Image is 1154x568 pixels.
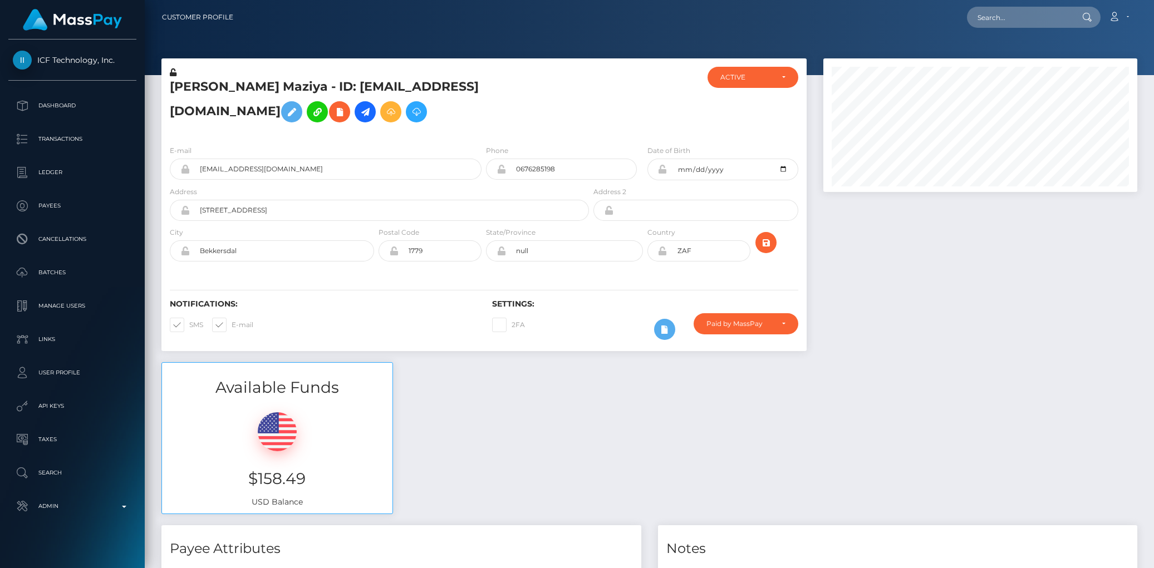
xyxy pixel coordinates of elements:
[708,67,798,88] button: ACTIVE
[720,73,773,82] div: ACTIVE
[170,468,384,490] h3: $158.49
[13,465,132,481] p: Search
[13,331,132,348] p: Links
[8,492,136,520] a: Admin
[8,359,136,387] a: User Profile
[170,78,583,128] h5: [PERSON_NAME] Maziya - ID: [EMAIL_ADDRESS][DOMAIN_NAME]
[8,426,136,453] a: Taxes
[486,228,536,238] label: State/Province
[162,6,233,29] a: Customer Profile
[8,459,136,487] a: Search
[492,299,798,309] h6: Settings:
[486,146,508,156] label: Phone
[8,125,136,153] a: Transactions
[13,231,132,248] p: Cancellations
[13,398,132,414] p: API Keys
[162,398,392,513] div: USD Balance
[492,318,525,332] label: 2FA
[967,7,1072,28] input: Search...
[170,318,203,332] label: SMS
[647,146,690,156] label: Date of Birth
[8,325,136,353] a: Links
[170,228,183,238] label: City
[647,228,675,238] label: Country
[8,392,136,420] a: API Keys
[593,187,626,197] label: Address 2
[13,97,132,114] p: Dashboard
[13,431,132,448] p: Taxes
[13,164,132,181] p: Ledger
[13,364,132,381] p: User Profile
[13,197,132,214] p: Payees
[170,146,191,156] label: E-mail
[170,187,197,197] label: Address
[8,92,136,120] a: Dashboard
[706,319,772,328] div: Paid by MassPay
[13,264,132,281] p: Batches
[666,539,1130,559] h4: Notes
[258,412,297,451] img: USD.png
[13,131,132,147] p: Transactions
[355,101,376,122] a: Initiate Payout
[8,55,136,65] span: ICF Technology, Inc.
[8,192,136,220] a: Payees
[694,313,798,334] button: Paid by MassPay
[13,498,132,515] p: Admin
[8,225,136,253] a: Cancellations
[162,377,392,398] h3: Available Funds
[8,259,136,287] a: Batches
[8,159,136,186] a: Ledger
[170,539,633,559] h4: Payee Attributes
[379,228,419,238] label: Postal Code
[212,318,253,332] label: E-mail
[8,292,136,320] a: Manage Users
[13,298,132,314] p: Manage Users
[170,299,475,309] h6: Notifications:
[23,9,122,31] img: MassPay Logo
[13,51,32,70] img: ICF Technology, Inc.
